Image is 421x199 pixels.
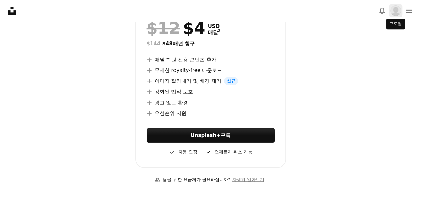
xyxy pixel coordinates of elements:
li: 무제한 royalty-free 다운로드 [147,66,275,74]
button: 프로필 [389,4,402,17]
span: $144 [147,41,161,47]
div: $48 매년 청구 [147,40,275,48]
li: 매월 회원 전용 콘텐츠 추가 [147,56,275,64]
li: 강화된 법적 보호 [147,88,275,96]
a: 홈 — Unsplash [8,7,16,15]
div: 팀을 위한 요금제가 필요하십니까? [155,176,230,183]
li: 우선순위 지원 [147,109,275,117]
img: 사용자 석곤 이의 아바타 [390,5,401,16]
li: 이미지 잘라내기 및 배경 제거 [147,77,275,85]
li: 광고 없는 환경 [147,98,275,107]
button: 메뉴 [402,4,416,17]
div: $4 [147,19,205,37]
a: 2 [217,29,222,36]
button: 알림 [375,4,389,17]
sup: 2 [218,29,221,33]
a: 자세히 알아보기 [230,174,266,185]
span: 매달 [208,29,221,36]
span: USD [208,23,221,29]
strong: Unsplash+ [191,132,221,138]
span: $12 [147,19,180,37]
a: Unsplash+구독 [147,128,275,143]
div: 자동 연장 [169,148,197,156]
span: 신규 [224,77,238,85]
div: 언제든지 취소 가능 [205,148,252,156]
